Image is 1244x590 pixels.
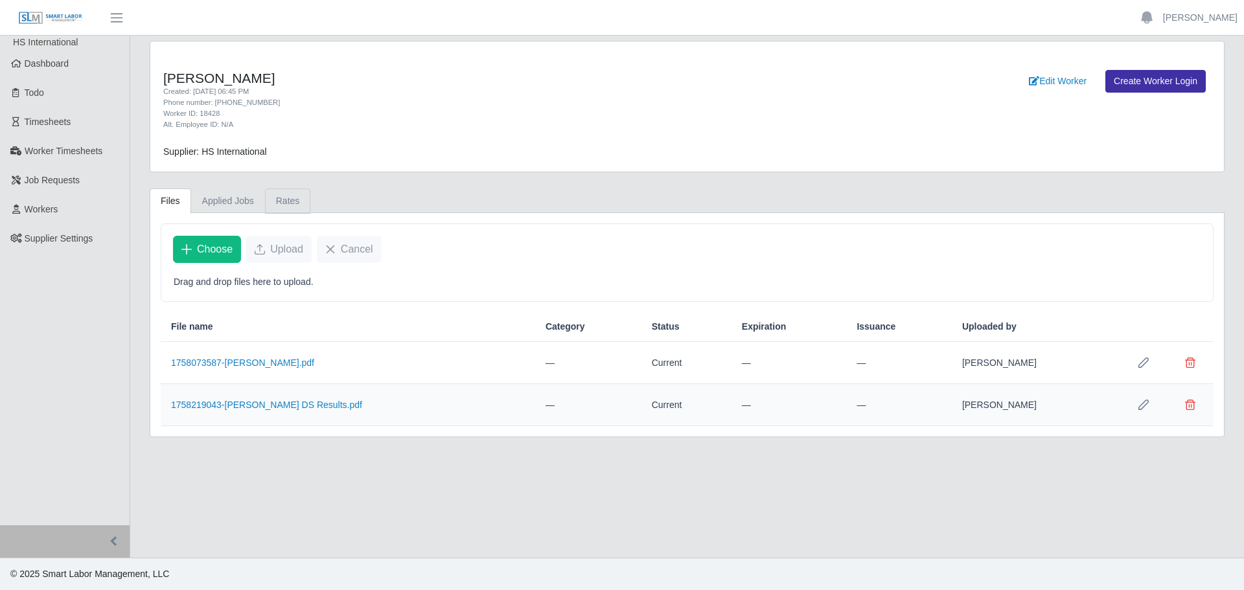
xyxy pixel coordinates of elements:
[270,242,303,257] span: Upload
[163,70,766,86] h4: [PERSON_NAME]
[1163,11,1238,25] a: [PERSON_NAME]
[341,242,373,257] span: Cancel
[174,275,1201,289] p: Drag and drop files here to upload.
[846,384,952,426] td: —
[857,320,895,334] span: Issuance
[265,188,311,214] a: Rates
[191,188,265,214] a: Applied Jobs
[641,342,731,384] td: Current
[952,384,1120,426] td: [PERSON_NAME]
[535,384,641,426] td: —
[13,37,78,47] span: HS International
[1177,350,1203,376] button: Delete file
[171,400,362,410] a: 1758219043-[PERSON_NAME] DS Results.pdf
[535,342,641,384] td: —
[163,146,267,157] span: Supplier: HS International
[1131,392,1157,418] button: Row Edit
[197,242,233,257] span: Choose
[25,117,71,127] span: Timesheets
[171,320,213,334] span: File name
[1020,70,1095,93] a: Edit Worker
[1105,70,1206,93] a: Create Worker Login
[163,108,766,119] div: Worker ID: 18428
[1177,392,1203,418] button: Delete file
[742,320,786,334] span: Expiration
[163,86,766,97] div: Created: [DATE] 06:45 PM
[952,342,1120,384] td: [PERSON_NAME]
[25,175,80,185] span: Job Requests
[641,384,731,426] td: Current
[1131,350,1157,376] button: Row Edit
[25,204,58,214] span: Workers
[171,357,314,368] a: 1758073587-[PERSON_NAME].pdf
[546,320,585,334] span: Category
[150,188,191,214] a: Files
[163,97,766,108] div: Phone number: [PHONE_NUMBER]
[18,11,83,25] img: SLM Logo
[173,236,241,263] button: Choose
[25,58,69,69] span: Dashboard
[25,233,93,244] span: Supplier Settings
[25,146,102,156] span: Worker Timesheets
[25,87,44,98] span: Todo
[962,320,1017,334] span: Uploaded by
[731,342,847,384] td: —
[846,342,952,384] td: —
[163,119,766,130] div: Alt. Employee ID: N/A
[731,384,847,426] td: —
[317,236,382,263] button: Cancel
[10,569,169,579] span: © 2025 Smart Labor Management, LLC
[246,236,312,263] button: Upload
[652,320,680,334] span: Status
